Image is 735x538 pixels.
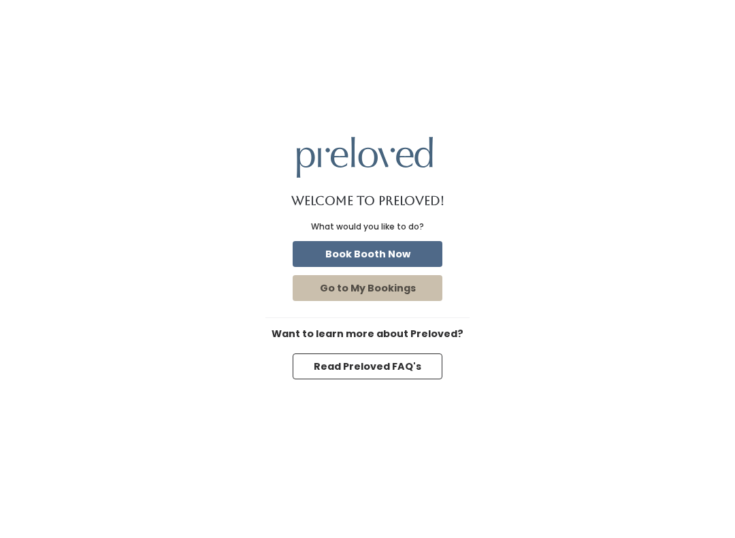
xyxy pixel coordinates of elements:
button: Book Booth Now [293,241,442,267]
h1: Welcome to Preloved! [291,194,444,208]
h6: Want to learn more about Preloved? [265,329,470,340]
button: Read Preloved FAQ's [293,353,442,379]
a: Go to My Bookings [290,272,445,304]
img: preloved logo [297,137,433,177]
div: What would you like to do? [311,221,424,233]
button: Go to My Bookings [293,275,442,301]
